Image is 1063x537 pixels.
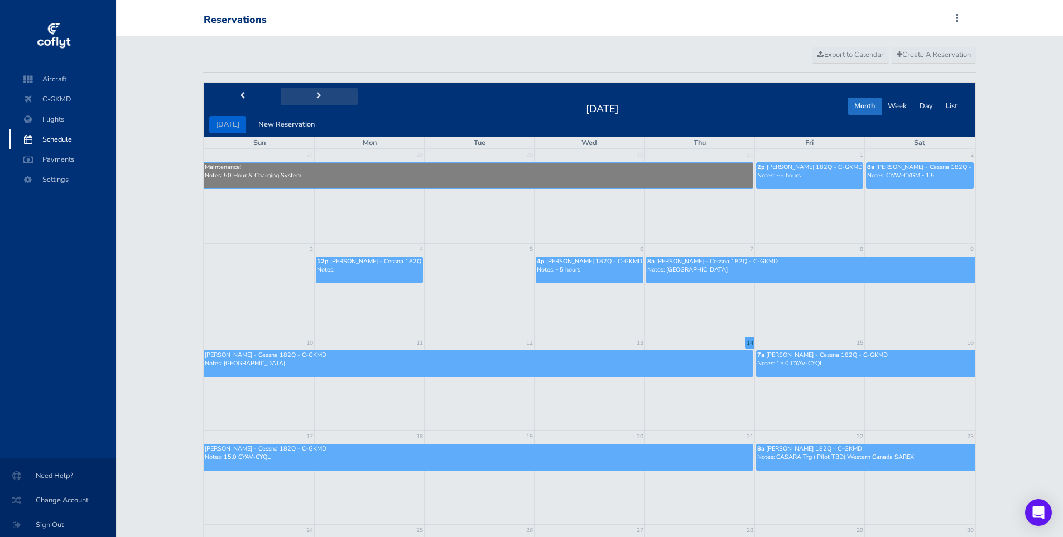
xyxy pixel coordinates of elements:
span: Fri [805,138,814,148]
p: Notes: 15.0 CYAV-CYQL [757,359,974,367]
div: Open Intercom Messenger [1025,499,1052,526]
span: 4p [537,257,545,265]
span: [PERSON_NAME] - Cessna 182Q - C-GKMD [766,351,888,359]
a: 3 [309,244,314,255]
a: 20 [636,431,644,442]
a: 9 [969,244,975,255]
p: Notes: ~5 hours [757,171,862,180]
a: 21 [745,431,754,442]
span: Create A Reservation [897,50,971,60]
a: 6 [639,244,644,255]
span: [PERSON_NAME] - Cessna 182Q - C-GKMD [656,257,778,265]
span: 12p [317,257,329,265]
a: 19 [525,431,534,442]
a: 17 [305,431,314,442]
button: Month [848,98,882,115]
span: Tue [474,138,485,148]
span: [PERSON_NAME] - Cessna 182Q - C-GKMD [330,257,452,265]
a: 28 [745,525,754,536]
span: Sun [253,138,266,148]
span: Wed [581,138,597,148]
span: Thu [694,138,706,148]
span: Need Help? [13,466,103,486]
span: C-GKMD [20,89,105,109]
a: 26 [525,525,534,536]
span: [PERSON_NAME] - Cessna 182Q - C-GKMD [205,444,326,453]
span: 8a [757,444,764,453]
a: 30 [636,149,644,161]
a: Export to Calendar [812,47,889,64]
a: 5 [528,244,534,255]
button: [DATE] [209,116,246,133]
a: Create A Reservation [892,47,976,64]
a: 1 [859,149,864,161]
img: coflyt logo [35,20,72,53]
button: List [939,98,964,115]
a: 4 [419,244,424,255]
a: 10 [305,337,314,349]
a: 14 [745,337,754,349]
a: 25 [415,525,424,536]
span: 8a [867,163,874,171]
p: Notes: 50 Hour & Charging System [205,171,752,180]
a: 7 [749,244,754,255]
a: 15 [855,337,864,349]
span: Maintenance! [205,163,241,171]
button: next [281,88,358,105]
span: 2p [757,163,765,171]
p: Notes: [GEOGRAPHIC_DATA] [647,265,974,274]
span: [PERSON_NAME] - Cessna 182Q - C-GKMD [876,163,998,171]
button: Week [881,98,913,115]
a: 29 [525,149,534,161]
span: Sign Out [13,515,103,535]
span: Aircraft [20,69,105,89]
a: 23 [966,431,975,442]
a: 11 [415,337,424,349]
a: 22 [855,431,864,442]
a: 29 [855,525,864,536]
a: 27 [636,525,644,536]
a: 18 [415,431,424,442]
span: Payments [20,149,105,170]
a: 13 [636,337,644,349]
span: Mon [363,138,377,148]
span: 8a [647,257,655,265]
a: 31 [745,149,754,161]
p: Notes: CASARA Trg ( Pilot TBD) Western Canada SAREX [757,453,974,461]
a: 16 [966,337,975,349]
p: Notes: [GEOGRAPHIC_DATA] [205,359,752,367]
button: prev [204,88,281,105]
span: [PERSON_NAME] 182Q - C-GKMD [767,163,863,171]
a: 12 [525,337,534,349]
span: 7a [757,351,764,359]
span: [PERSON_NAME] 182Q - C-GKMD [766,444,862,453]
h2: [DATE] [579,100,626,115]
span: [PERSON_NAME] 182Q - C-GKMD [546,257,642,265]
a: 2 [969,149,975,161]
span: Schedule [20,129,105,149]
button: New Reservation [252,116,321,133]
p: Notes: [317,265,422,274]
span: Flights [20,109,105,129]
button: Day [913,98,940,115]
a: 30 [966,525,975,536]
p: Notes: CYAV-CYGM ~1.5 [867,171,973,180]
a: 27 [305,149,314,161]
span: [PERSON_NAME] - Cessna 182Q - C-GKMD [205,351,326,359]
a: 28 [415,149,424,161]
div: Reservations [204,14,267,26]
a: 8 [859,244,864,255]
p: Notes: 15.0 CYAV-CYQL [205,453,752,461]
span: Sat [914,138,925,148]
span: Export to Calendar [817,50,884,60]
p: Notes: ~5 hours [537,265,642,274]
a: 24 [305,525,314,536]
span: Change Account [13,490,103,510]
span: Settings [20,170,105,190]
